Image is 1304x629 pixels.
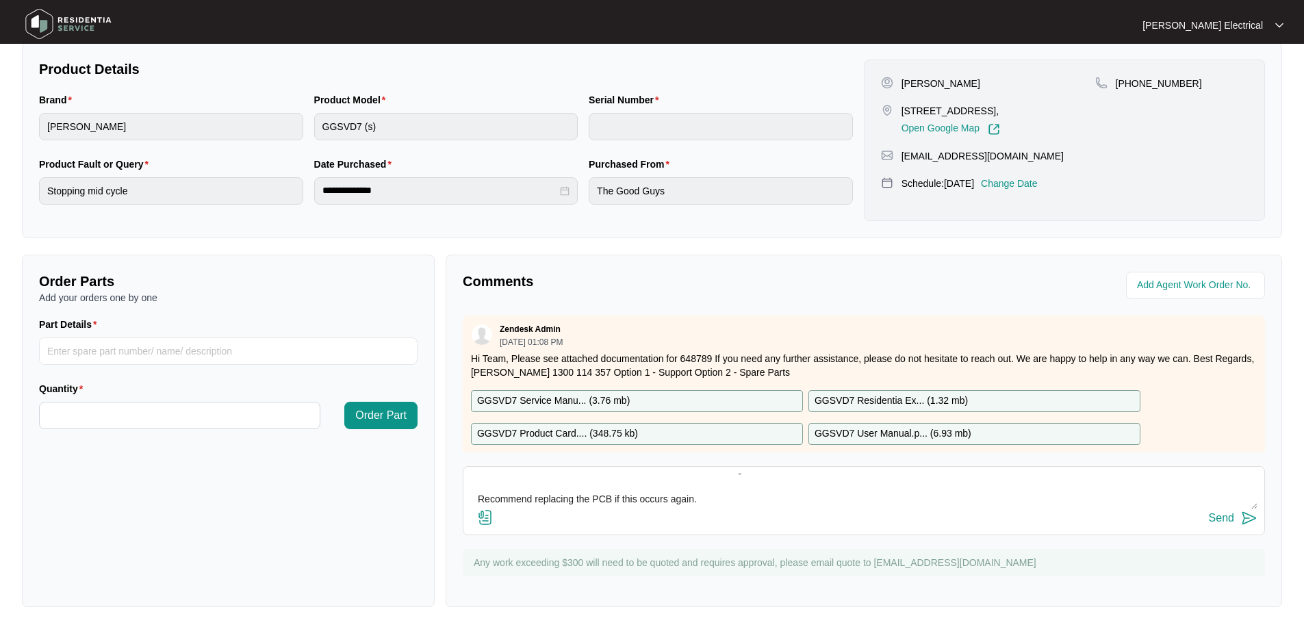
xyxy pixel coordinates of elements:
button: Order Part [344,402,418,429]
p: Zendesk Admin [500,324,561,335]
p: Add your orders one by one [39,291,418,305]
input: Quantity [40,402,320,428]
p: [STREET_ADDRESS], [902,104,1000,118]
label: Purchased From [589,157,675,171]
p: [PERSON_NAME] Electrical [1142,18,1263,32]
img: map-pin [881,177,893,189]
label: Part Details [39,318,103,331]
label: Date Purchased [314,157,397,171]
label: Product Model [314,93,392,107]
p: [PHONE_NUMBER] [1116,77,1202,90]
img: residentia service logo [21,3,116,44]
img: dropdown arrow [1275,22,1283,29]
p: GGSVD7 Residentia Ex... ( 1.32 mb ) [815,394,968,409]
button: Send [1209,509,1257,528]
p: [DATE] 01:08 PM [500,338,563,346]
p: [PERSON_NAME] [902,77,980,90]
p: Order Parts [39,272,418,291]
p: GGSVD7 Service Manu... ( 3.76 mb ) [477,394,630,409]
p: GGSVD7 User Manual.p... ( 6.93 mb ) [815,426,971,441]
p: Product Details [39,60,853,79]
div: Send [1209,512,1234,524]
p: Schedule: [DATE] [902,177,974,190]
img: user.svg [472,324,492,345]
input: Product Fault or Query [39,177,303,205]
p: [EMAIL_ADDRESS][DOMAIN_NAME] [902,149,1064,163]
input: Date Purchased [322,183,558,198]
a: Open Google Map [902,123,1000,136]
label: Product Fault or Query [39,157,154,171]
input: Add Agent Work Order No. [1137,277,1257,294]
img: map-pin [881,104,893,116]
img: send-icon.svg [1241,510,1257,526]
p: GGSVD7 Product Card.... ( 348.75 kb ) [477,426,638,441]
img: user-pin [881,77,893,89]
img: Link-External [988,123,1000,136]
p: Change Date [981,177,1038,190]
label: Quantity [39,382,88,396]
label: Brand [39,93,77,107]
img: map-pin [881,149,893,162]
input: Serial Number [589,113,853,140]
span: Order Part [355,407,407,424]
input: Product Model [314,113,578,140]
p: Any work exceeding $300 will need to be quoted and requires approval, please email quote to [EMAI... [474,556,1258,569]
input: Part Details [39,337,418,365]
label: Serial Number [589,93,664,107]
img: file-attachment-doc.svg [477,509,494,526]
input: Brand [39,113,303,140]
textarea: Technicians report: Attended to site and found the dryer to be working without any issues. Nothin... [470,474,1257,509]
p: Hi Team, Please see attached documentation for 648789 If you need any further assistance, please ... [471,352,1257,379]
img: map-pin [1095,77,1108,89]
p: Comments [463,272,854,291]
input: Purchased From [589,177,853,205]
